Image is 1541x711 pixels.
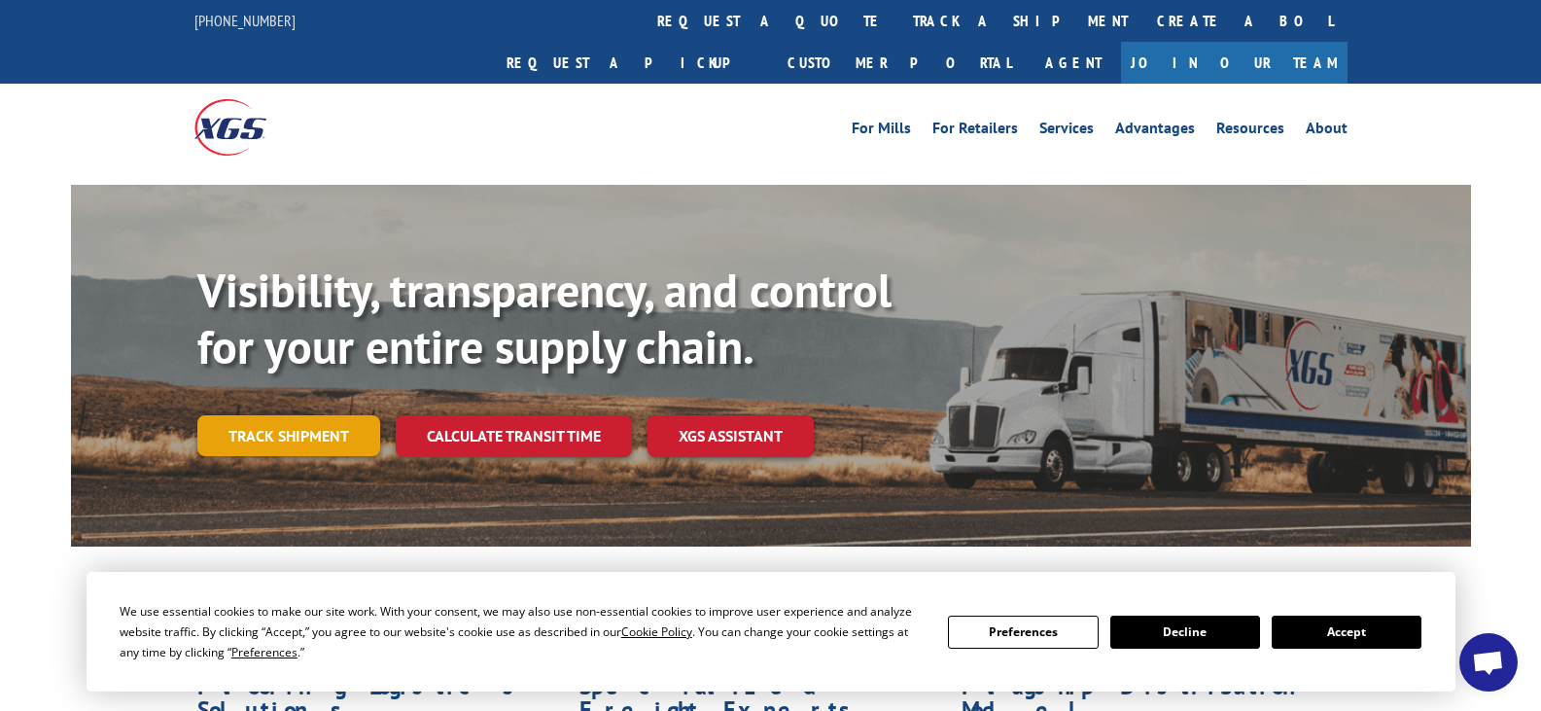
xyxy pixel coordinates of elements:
a: [PHONE_NUMBER] [194,11,296,30]
a: Track shipment [197,415,380,456]
b: Visibility, transparency, and control for your entire supply chain. [197,260,892,376]
a: Request a pickup [492,42,773,84]
a: Resources [1216,121,1284,142]
a: Open chat [1459,633,1518,692]
a: For Retailers [932,121,1018,142]
div: We use essential cookies to make our site work. With your consent, we may also use non-essential ... [120,601,925,662]
a: Advantages [1115,121,1195,142]
div: Cookie Consent Prompt [87,572,1455,692]
a: XGS ASSISTANT [648,415,814,457]
a: Agent [1026,42,1121,84]
a: Calculate transit time [396,415,632,457]
span: Cookie Policy [621,623,692,640]
a: For Mills [852,121,911,142]
button: Accept [1272,616,1421,649]
button: Decline [1110,616,1260,649]
a: Services [1039,121,1094,142]
a: Join Our Team [1121,42,1348,84]
a: Customer Portal [773,42,1026,84]
a: About [1306,121,1348,142]
span: Preferences [231,644,298,660]
button: Preferences [948,616,1098,649]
